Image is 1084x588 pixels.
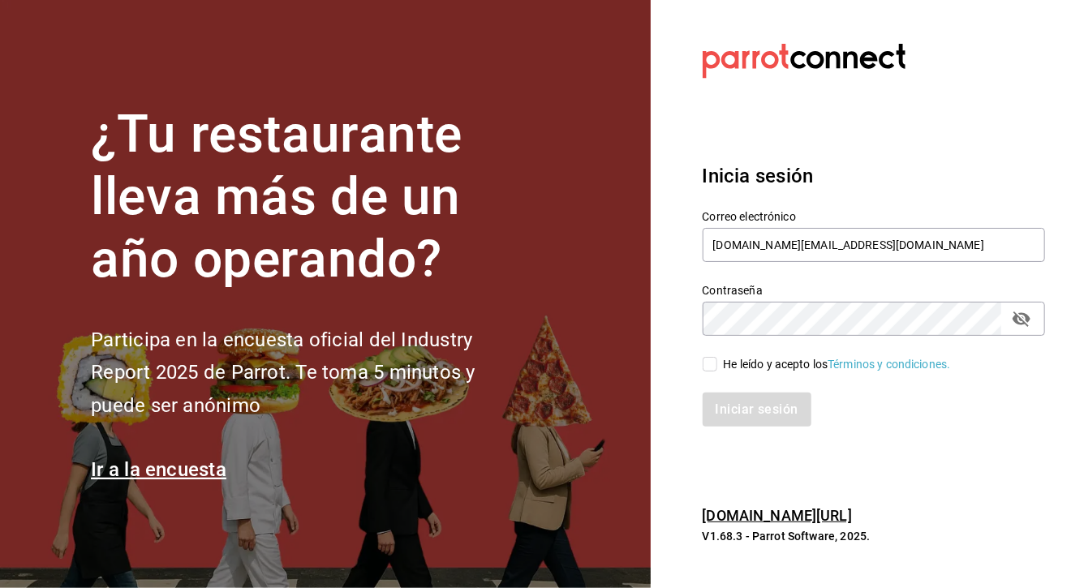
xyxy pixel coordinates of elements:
label: Correo electrónico [703,212,1046,223]
h3: Inicia sesión [703,161,1045,191]
a: [DOMAIN_NAME][URL] [703,507,852,524]
a: Términos y condiciones. [828,358,950,371]
label: Contraseña [703,285,1046,297]
button: passwordField [1008,305,1035,333]
a: Ir a la encuesta [91,458,226,481]
h2: Participa en la encuesta oficial del Industry Report 2025 de Parrot. Te toma 5 minutos y puede se... [91,324,529,423]
div: He leído y acepto los [724,356,951,373]
input: Ingresa tu correo electrónico [703,228,1046,262]
h1: ¿Tu restaurante lleva más de un año operando? [91,104,529,290]
p: V1.68.3 - Parrot Software, 2025. [703,528,1045,544]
